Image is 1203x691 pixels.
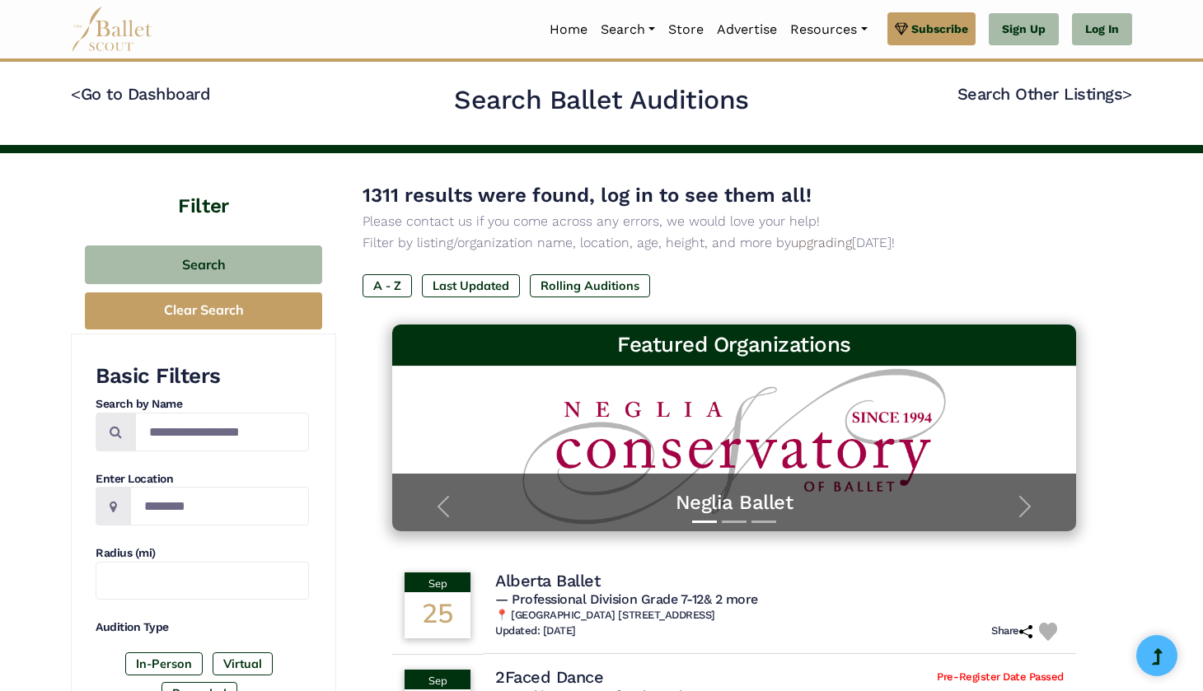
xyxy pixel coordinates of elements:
code: < [71,83,81,104]
label: Rolling Auditions [530,274,650,297]
a: Store [662,12,710,47]
h3: Featured Organizations [405,331,1063,359]
a: <Go to Dashboard [71,84,210,104]
label: Last Updated [422,274,520,297]
h6: Share [991,624,1032,638]
button: Clear Search [85,292,322,329]
h4: Filter [71,153,336,221]
h4: Audition Type [96,619,309,636]
a: Advertise [710,12,784,47]
label: A - Z [363,274,412,297]
a: Log In [1072,13,1132,46]
div: Sep [405,670,470,689]
button: Slide 2 [722,512,747,531]
h6: Updated: [DATE] [495,624,576,638]
h4: 2Faced Dance [495,666,603,688]
button: Slide 1 [692,512,717,531]
h4: Alberta Ballet [495,570,600,591]
img: gem.svg [895,20,908,38]
a: Resources [784,12,873,47]
h6: 📍 [GEOGRAPHIC_DATA] [STREET_ADDRESS] [495,609,1064,623]
h4: Search by Name [96,396,309,413]
a: upgrading [791,235,852,250]
input: Location [130,487,309,525]
span: — Professional Division Grade 7-12 [495,591,758,607]
label: Virtual [213,652,273,675]
span: Pre-Register Date Passed [937,670,1063,684]
button: Search [85,245,322,284]
p: Please contact us if you come across any errors, we would love your help! [363,211,1106,232]
h4: Radius (mi) [96,545,309,562]
a: & 2 more [704,591,758,607]
span: 1311 results were found, log in to see them all! [363,184,812,207]
p: Filter by listing/organization name, location, age, height, and more by [DATE]! [363,232,1106,254]
div: Sep [405,572,470,592]
h2: Search Ballet Auditions [454,83,749,118]
button: Slide 3 [751,512,776,531]
code: > [1122,83,1132,104]
h4: Enter Location [96,471,309,488]
a: Subscribe [887,12,976,45]
a: Search [594,12,662,47]
a: Sign Up [989,13,1059,46]
div: 25 [405,592,470,638]
a: Neglia Ballet [409,490,1060,516]
span: Subscribe [911,20,968,38]
label: In-Person [125,652,203,675]
h3: Basic Filters [96,362,309,390]
a: Search Other Listings> [957,84,1132,104]
a: Home [543,12,594,47]
input: Search by names... [135,413,309,451]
